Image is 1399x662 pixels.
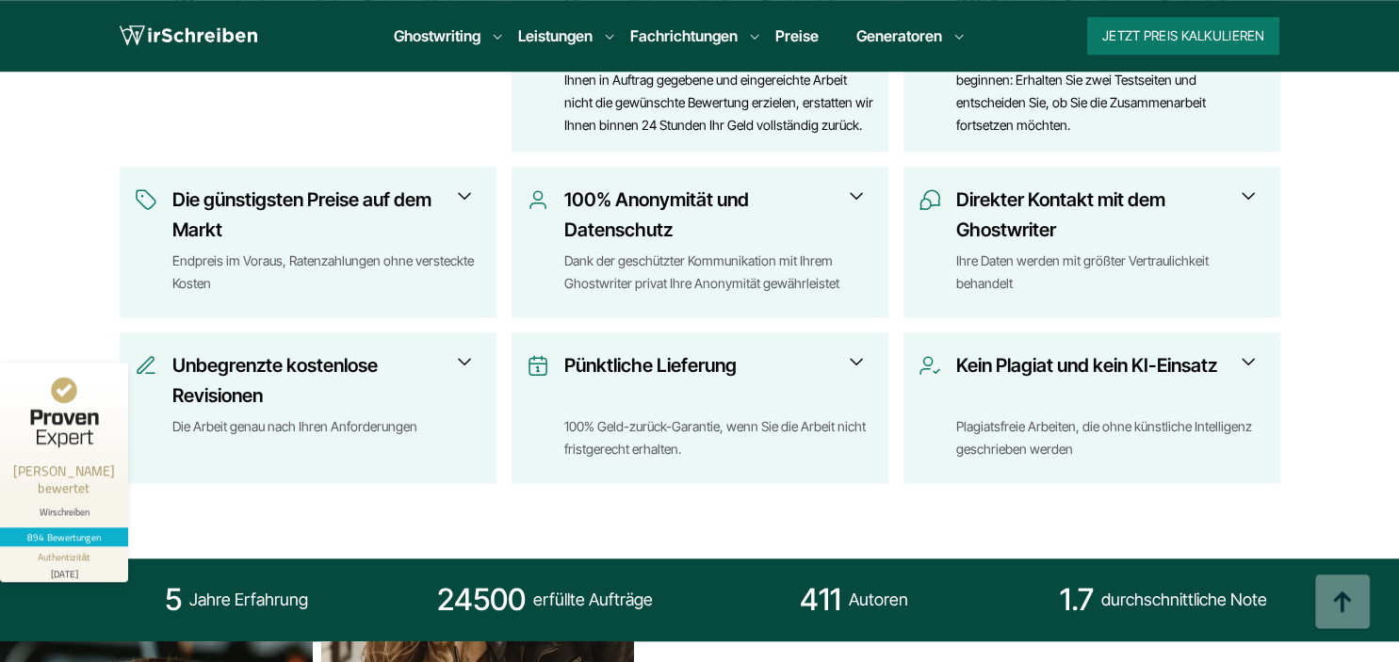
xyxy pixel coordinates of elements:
img: button top [1314,574,1371,631]
img: Unbegrenzte kostenlose Revisionen [135,354,157,377]
a: Fachrichtungen [630,24,738,47]
div: Authentizität [38,550,91,564]
img: Die günstigsten Preise auf dem Markt [135,188,157,211]
strong: 411 [800,581,841,619]
h3: Pünktliche Lieferung [564,350,861,411]
span: erfüllte Aufträge [533,585,653,615]
div: Ihre Daten werden mit größter Vertraulichkeit behandelt [956,250,1265,295]
img: logo wirschreiben [120,22,257,50]
div: Endpreis im Voraus, Ratenzahlungen ohne versteckte Kosten [172,250,481,295]
img: Direkter Kontakt mit dem Ghostwriter [919,188,941,211]
div: Plagiatsfreie Arbeiten, die ohne künstliche Intelligenz geschrieben werden [956,415,1265,460]
img: Pünktliche Lieferung [527,354,549,377]
span: Jahre Erfahrung [189,585,308,615]
div: Dank der geschützter Kommunikation mit Ihrem Ghostwriter privat Ihre Anonymität gewährleistet [564,250,873,295]
img: Kein Plagiat und kein KI-Einsatz [919,354,941,377]
strong: 5 [165,581,182,619]
div: Die Arbeit genau nach Ihren Anforderungen [172,415,481,460]
h3: Die günstigsten Preise auf dem Markt [172,185,469,245]
a: Leistungen [518,24,593,47]
strong: 1.7 [1060,581,1094,619]
img: 100% Anonymität und Datenschutz [527,188,549,211]
h3: Unbegrenzte kostenlose Revisionen [172,350,469,411]
span: durchschnittliche Note [1101,585,1267,615]
div: [DATE] [8,564,121,578]
div: 100% Geld-zurück-Garantie, wenn Sie die Arbeit nicht fristgerecht erhalten. [564,415,873,460]
h3: Kein Plagiat und kein KI-Einsatz [956,350,1253,411]
div: Wirschreiben [8,506,121,518]
h3: Direkter Kontakt mit dem Ghostwriter [956,185,1253,245]
span: Autoren [849,585,908,615]
a: Generatoren [856,24,942,47]
h3: 100% Anonymität und Datenschutz [564,185,861,245]
button: Jetzt Preis kalkulieren [1087,17,1279,55]
div: Bei uns erhalten Sie eine Notengarantie. Sollte die von Ihnen in Auftrag gegebene und eingereicht... [564,46,873,137]
a: Ghostwriting [394,24,480,47]
strong: 24500 [437,581,526,619]
div: Probieren Sie es aus, indem Sie mit Ihrem Text beginnen: Erhalten Sie zwei Testseiten und entsche... [956,46,1265,137]
a: Preise [775,26,819,45]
